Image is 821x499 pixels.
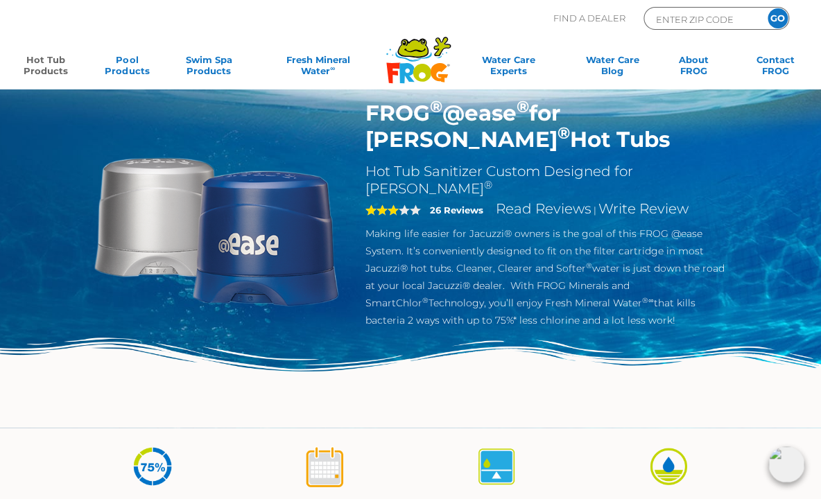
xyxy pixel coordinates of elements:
sup: ® [430,96,442,116]
input: GO [768,8,788,28]
img: openIcon [768,446,804,482]
img: icon-atease-75percent-less [131,445,174,488]
a: AboutFROG [662,54,726,82]
sup: ∞ [330,64,335,72]
sup: ® [558,123,570,143]
a: ContactFROG [743,54,807,82]
input: Zip Code Form [655,11,748,27]
sup: ® [586,261,592,270]
a: Water CareBlog [580,54,644,82]
sup: ®∞ [642,296,654,305]
a: Hot TubProducts [14,54,78,82]
p: Making life easier for Jacuzzi® owners is the goal of this FROG @ease System. It’s conveniently d... [365,225,734,329]
h1: FROG @ease for [PERSON_NAME] Hot Tubs [365,100,734,152]
a: Write Review [598,200,689,217]
p: Find A Dealer [553,7,625,30]
span: 3 [365,204,399,216]
span: | [594,204,596,216]
img: icon-atease-shock-once [303,445,346,488]
img: Sundance-cartridges-2.png [87,100,345,357]
img: icon-atease-easy-on [647,445,690,488]
sup: ® [484,178,492,191]
sup: ® [517,96,529,116]
a: PoolProducts [96,54,159,82]
sup: ® [422,296,429,305]
strong: 26 Reviews [430,204,483,216]
a: Water CareExperts [454,54,562,82]
a: Fresh MineralWater∞ [259,54,377,82]
h2: Hot Tub Sanitizer Custom Designed for [PERSON_NAME] [365,163,734,198]
a: Swim SpaProducts [177,54,241,82]
a: Read Reviews [496,200,591,217]
img: icon-atease-self-regulates [475,445,518,488]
